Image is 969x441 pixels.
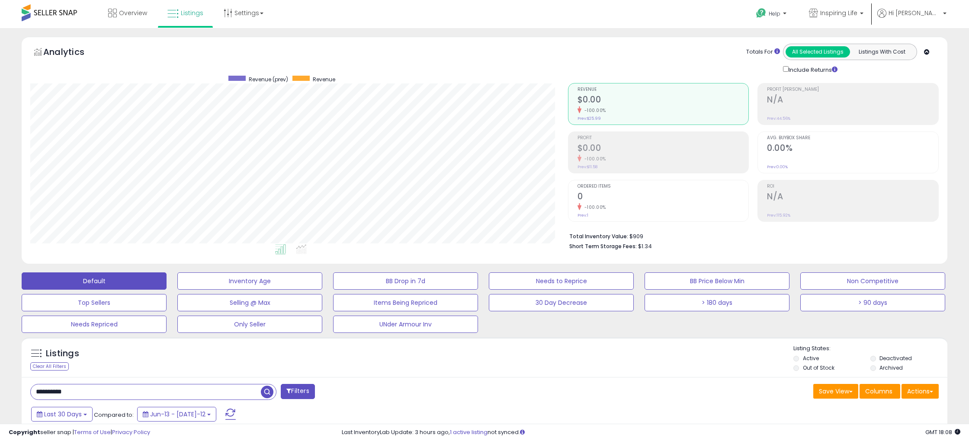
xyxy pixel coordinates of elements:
[813,384,858,399] button: Save View
[767,213,790,218] small: Prev: 115.92%
[820,9,857,17] span: Inspiring Life
[860,384,900,399] button: Columns
[489,272,634,290] button: Needs to Reprice
[749,1,795,28] a: Help
[803,355,819,362] label: Active
[638,242,652,250] span: $1.34
[925,428,960,436] span: 2025-08-13 18:08 GMT
[578,116,601,121] small: Prev: $25.99
[31,407,93,422] button: Last 30 Days
[645,272,789,290] button: BB Price Below Min
[46,348,79,360] h5: Listings
[181,9,203,17] span: Listings
[793,345,947,353] p: Listing States:
[177,294,322,311] button: Selling @ Max
[313,76,335,83] span: Revenue
[879,355,912,362] label: Deactivated
[333,316,478,333] button: UNder Armour Inv
[578,164,597,169] small: Prev: $11.58
[578,143,749,155] h2: $0.00
[578,184,749,189] span: Ordered Items
[800,272,945,290] button: Non Competitive
[767,143,938,155] h2: 0.00%
[756,8,767,19] i: Get Help
[879,364,903,371] label: Archived
[578,192,749,203] h2: 0
[44,410,82,419] span: Last 30 Days
[746,48,780,56] div: Totals For
[769,10,780,17] span: Help
[569,230,933,241] li: $909
[767,136,938,141] span: Avg. Buybox Share
[119,9,147,17] span: Overview
[177,272,322,290] button: Inventory Age
[342,428,960,437] div: Last InventoryLab Update: 3 hours ago, not synced.
[645,294,789,311] button: > 180 days
[30,362,69,371] div: Clear All Filters
[249,76,288,83] span: Revenue (prev)
[767,95,938,106] h2: N/A
[94,411,134,419] span: Compared to:
[581,204,606,211] small: -100.00%
[489,294,634,311] button: 30 Day Decrease
[581,107,606,114] small: -100.00%
[150,410,205,419] span: Jun-13 - [DATE]-12
[74,428,111,436] a: Terms of Use
[578,95,749,106] h2: $0.00
[578,87,749,92] span: Revenue
[9,428,150,437] div: seller snap | |
[865,387,892,396] span: Columns
[43,46,101,60] h5: Analytics
[569,233,628,240] b: Total Inventory Value:
[767,184,938,189] span: ROI
[776,64,848,74] div: Include Returns
[767,164,788,169] small: Prev: 0.00%
[889,9,940,17] span: Hi [PERSON_NAME]
[281,384,314,399] button: Filters
[9,428,40,436] strong: Copyright
[767,192,938,203] h2: N/A
[333,294,478,311] button: Items Being Repriced
[786,46,850,58] button: All Selected Listings
[902,384,939,399] button: Actions
[803,364,834,371] label: Out of Stock
[22,316,167,333] button: Needs Repriced
[578,136,749,141] span: Profit
[112,428,150,436] a: Privacy Policy
[450,428,488,436] a: 1 active listing
[767,87,938,92] span: Profit [PERSON_NAME]
[333,272,478,290] button: BB Drop in 7d
[578,213,588,218] small: Prev: 1
[177,316,322,333] button: Only Seller
[22,294,167,311] button: Top Sellers
[22,272,167,290] button: Default
[877,9,947,28] a: Hi [PERSON_NAME]
[137,407,216,422] button: Jun-13 - [DATE]-12
[800,294,945,311] button: > 90 days
[569,243,637,250] b: Short Term Storage Fees:
[581,156,606,162] small: -100.00%
[767,116,790,121] small: Prev: 44.56%
[850,46,914,58] button: Listings With Cost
